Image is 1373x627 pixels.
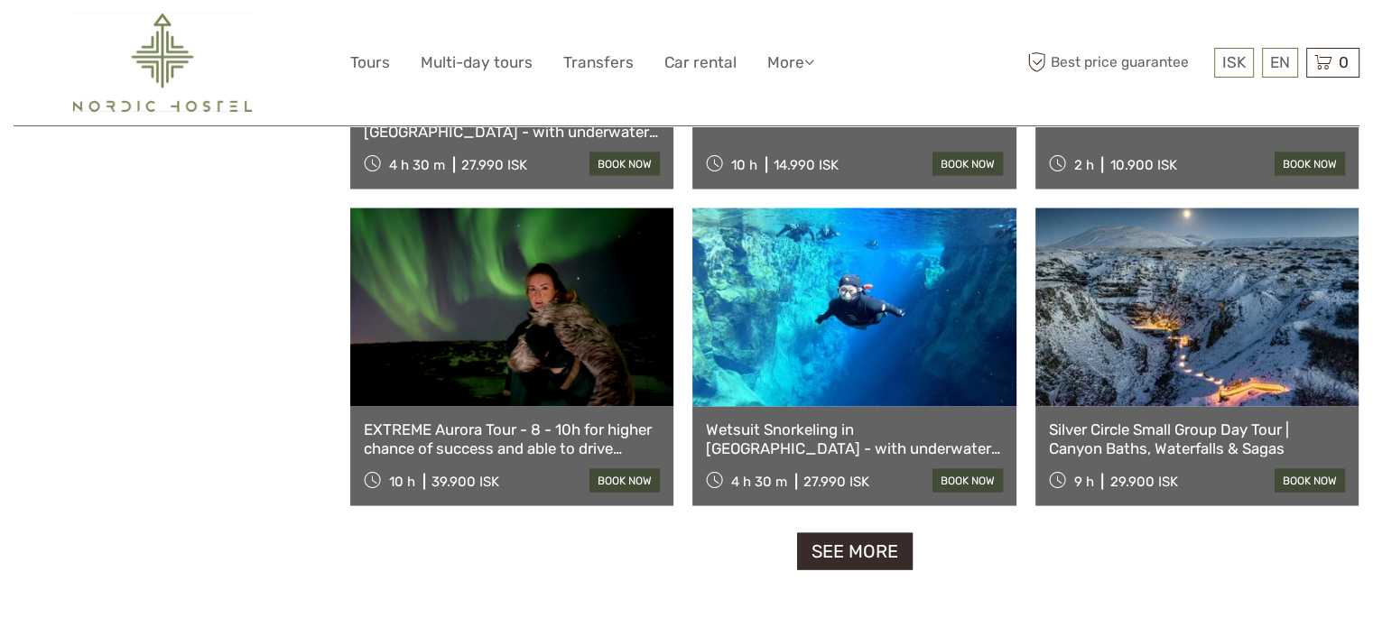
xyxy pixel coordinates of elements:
[731,157,757,173] span: 10 h
[389,474,415,490] span: 10 h
[563,50,634,76] a: Transfers
[731,474,787,490] span: 4 h 30 m
[461,157,527,173] div: 27.990 ISK
[1262,48,1298,78] div: EN
[364,420,660,457] a: EXTREME Aurora Tour - 8 - 10h for higher chance of success and able to drive farther - Dinner and...
[1109,474,1177,490] div: 29.900 ISK
[1222,53,1246,71] span: ISK
[774,157,839,173] div: 14.990 ISK
[1275,152,1345,176] a: book now
[589,469,660,493] a: book now
[421,50,533,76] a: Multi-day tours
[350,50,390,76] a: Tours
[25,32,204,46] p: We're away right now. Please check back later!
[664,50,737,76] a: Car rental
[1109,157,1176,173] div: 10.900 ISK
[1049,420,1345,457] a: Silver Circle Small Group Day Tour | Canyon Baths, Waterfalls & Sagas
[1073,157,1093,173] span: 2 h
[932,469,1003,493] a: book now
[73,14,252,112] img: 2454-61f15230-a6bf-4303-aa34-adabcbdb58c5_logo_big.png
[589,152,660,176] a: book now
[1336,53,1351,71] span: 0
[797,533,913,570] a: See more
[1073,474,1093,490] span: 9 h
[1275,469,1345,493] a: book now
[389,157,445,173] span: 4 h 30 m
[803,474,869,490] div: 27.990 ISK
[431,474,499,490] div: 39.900 ISK
[706,420,1002,457] a: Wetsuit Snorkeling in [GEOGRAPHIC_DATA] - with underwater photos / From [GEOGRAPHIC_DATA]
[767,50,814,76] a: More
[932,152,1003,176] a: book now
[208,28,229,50] button: Open LiveChat chat widget
[1023,48,1210,78] span: Best price guarantee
